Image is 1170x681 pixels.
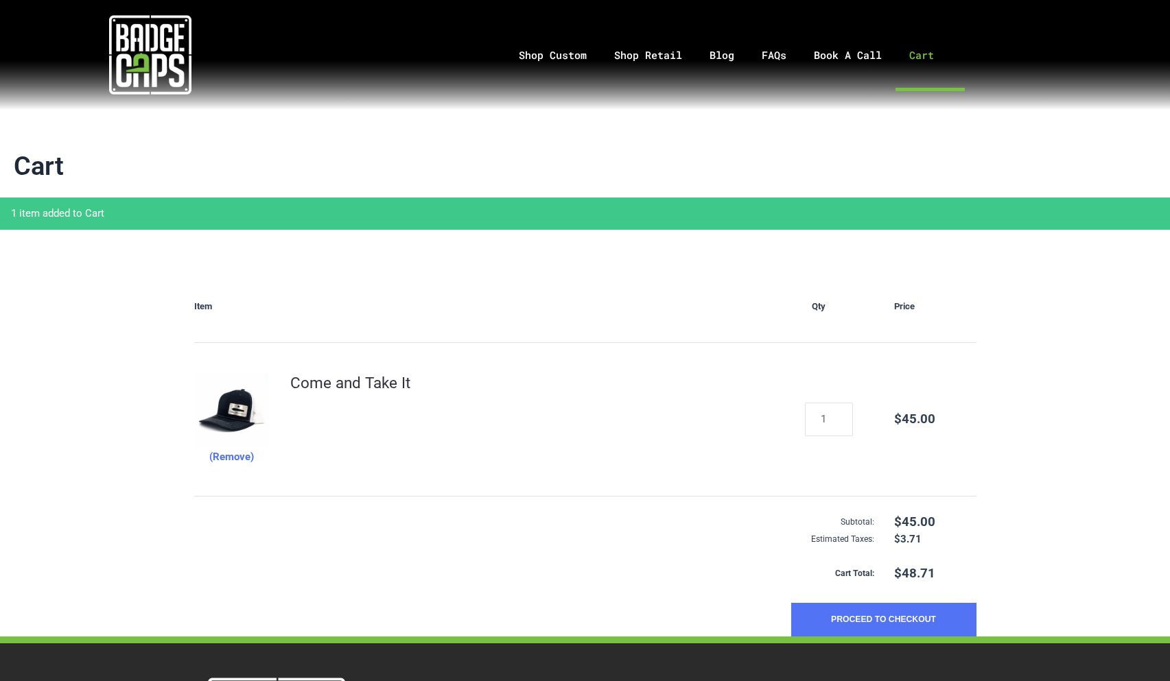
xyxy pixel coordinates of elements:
[194,271,812,343] div: Item
[696,19,748,91] a: Blog
[194,565,885,582] span: Cart Total:
[791,603,976,637] button: Proceed to Checkout
[14,151,1156,182] h1: Cart
[600,19,696,91] a: Shop Retail
[748,19,800,91] a: FAQs
[505,19,600,91] a: Shop Custom
[109,14,191,96] img: badgecaps white logo with green acccent
[896,19,965,91] a: Cart
[290,374,410,392] a: Come and Take It
[301,19,1170,91] nav: Menu
[894,531,976,548] span: $3.71
[894,411,976,428] div: $45.00
[194,514,885,531] span: Subtotal:
[800,19,896,91] a: Book A Call
[894,271,976,343] div: Price
[894,565,976,582] span: $48.71
[209,449,254,466] button: (Remove)
[812,271,894,343] div: Qty
[894,514,976,531] span: $45.00
[194,531,885,548] span: Estimated Taxes:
